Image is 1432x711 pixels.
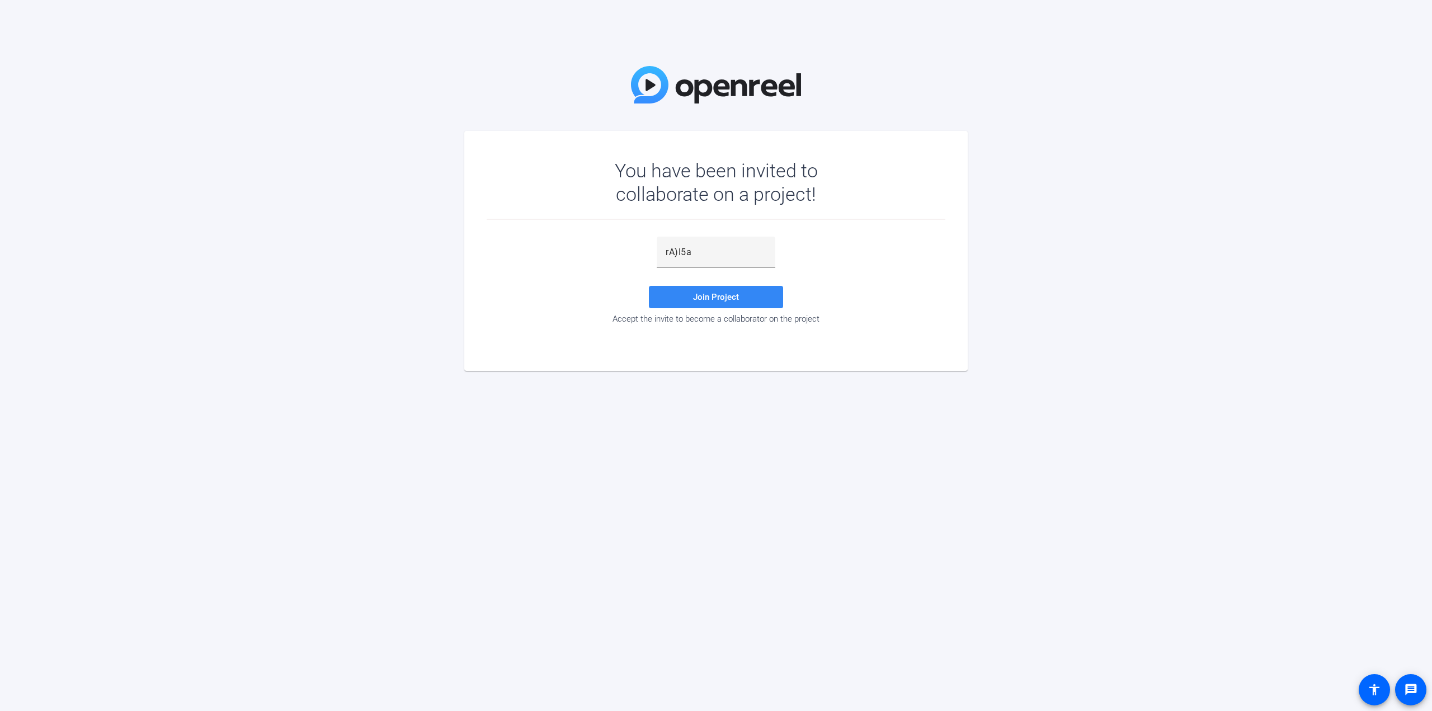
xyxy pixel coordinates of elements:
img: OpenReel Logo [631,66,801,103]
span: Join Project [693,292,739,302]
div: Accept the invite to become a collaborator on the project [487,314,945,324]
div: You have been invited to collaborate on a project! [582,159,850,206]
mat-icon: message [1404,683,1417,696]
mat-icon: accessibility [1368,683,1381,696]
input: Password [666,246,766,259]
button: Join Project [649,286,783,308]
